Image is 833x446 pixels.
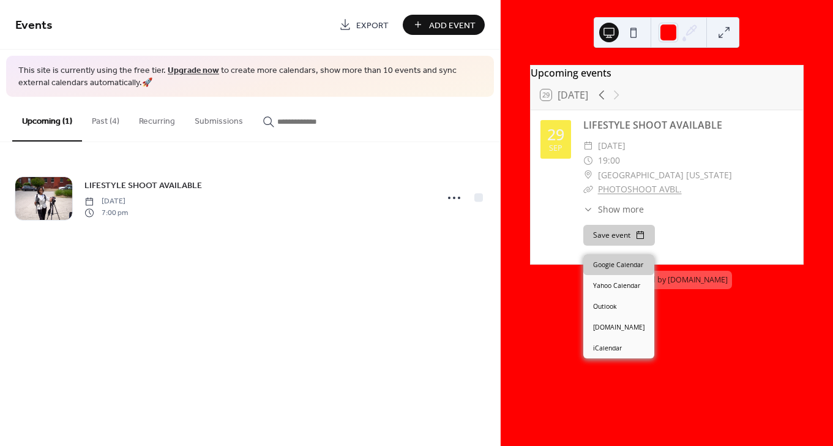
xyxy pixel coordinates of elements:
[549,145,562,153] div: Sep
[593,260,643,270] span: Google Calendar
[168,62,219,79] a: Upgrade now
[598,203,644,216] span: Show more
[583,153,593,168] div: ​
[129,97,185,140] button: Recurring
[531,66,803,80] div: Upcoming events
[84,178,202,192] a: LIFESTYLE SHOOT AVAILABLE
[84,180,202,192] span: LIFESTYLE SHOOT AVAILABLE
[84,196,128,207] span: [DATE]
[12,97,82,142] button: Upcoming (1)
[598,153,620,168] span: 19:00
[15,13,53,37] span: Events
[185,97,253,140] button: Submissions
[593,344,622,353] span: iCalendar
[583,182,593,197] div: ​
[598,138,626,153] span: [DATE]
[668,274,728,285] a: [DOMAIN_NAME]
[84,207,128,218] span: 7:00 pm
[623,274,728,285] div: Powered by
[583,118,722,132] a: LIFESTYLE SHOOT AVAILABLE
[598,183,682,195] a: PHOTOSHOOT AVBL.
[583,203,593,216] div: ​
[583,317,654,338] a: [DOMAIN_NAME]
[82,97,129,140] button: Past (4)
[18,65,482,89] span: This site is currently using the free tier. to create more calendars, show more than 10 events an...
[583,254,654,275] a: Google Calendar
[583,203,644,216] button: ​Show more
[593,323,644,333] span: [DOMAIN_NAME]
[330,15,398,35] a: Export
[593,281,640,291] span: Yahoo Calendar
[547,127,564,142] div: 29
[583,225,655,246] button: Save event
[583,275,654,296] a: Yahoo Calendar
[403,15,485,35] button: Add Event
[583,138,593,153] div: ​
[583,168,593,183] div: ​
[429,19,476,32] span: Add Event
[593,302,617,312] span: Outlook
[598,168,732,183] span: [GEOGRAPHIC_DATA] [US_STATE]
[356,19,389,32] span: Export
